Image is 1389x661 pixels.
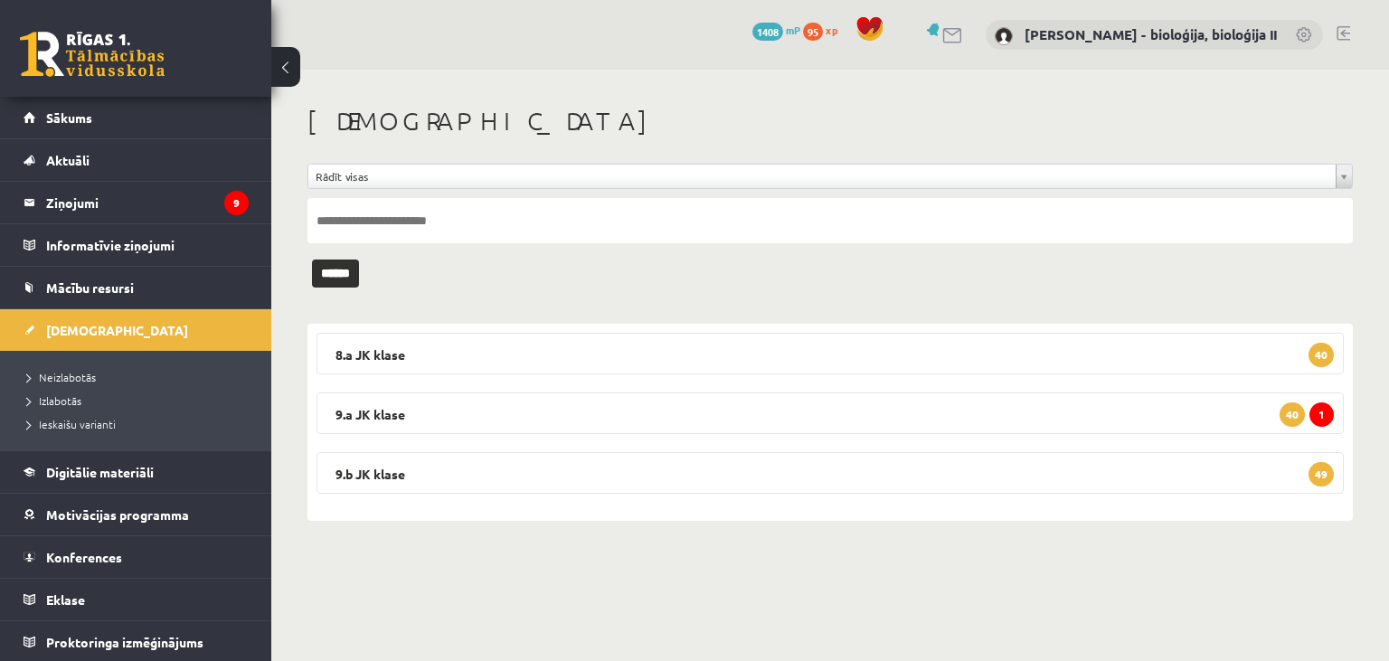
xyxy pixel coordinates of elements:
[46,506,189,523] span: Motivācijas programma
[24,309,249,351] a: [DEMOGRAPHIC_DATA]
[46,182,249,223] legend: Ziņojumi
[46,279,134,296] span: Mācību resursi
[46,591,85,608] span: Eklase
[27,392,253,409] a: Izlabotās
[24,579,249,620] a: Eklase
[1309,343,1334,367] span: 40
[27,417,116,431] span: Ieskaišu varianti
[24,139,249,181] a: Aktuāli
[316,165,1328,188] span: Rādīt visas
[308,165,1352,188] a: Rādīt visas
[27,369,253,385] a: Neizlabotās
[317,333,1344,374] legend: 8.a JK klase
[826,23,837,37] span: xp
[46,152,90,168] span: Aktuāli
[27,370,96,384] span: Neizlabotās
[46,464,154,480] span: Digitālie materiāli
[1025,25,1277,43] a: [PERSON_NAME] - bioloģija, bioloģija II
[24,494,249,535] a: Motivācijas programma
[24,182,249,223] a: Ziņojumi9
[46,224,249,266] legend: Informatīvie ziņojumi
[317,452,1344,494] legend: 9.b JK klase
[803,23,846,37] a: 95 xp
[24,451,249,493] a: Digitālie materiāli
[27,393,81,408] span: Izlabotās
[317,392,1344,434] legend: 9.a JK klase
[1309,462,1334,486] span: 49
[46,322,188,338] span: [DEMOGRAPHIC_DATA]
[995,27,1013,45] img: Elza Saulīte - bioloģija, bioloģija II
[752,23,783,41] span: 1408
[307,106,1353,137] h1: [DEMOGRAPHIC_DATA]
[24,97,249,138] a: Sākums
[1280,402,1305,427] span: 40
[46,634,203,650] span: Proktoringa izmēģinājums
[46,549,122,565] span: Konferences
[1309,402,1334,427] span: 1
[786,23,800,37] span: mP
[803,23,823,41] span: 95
[20,32,165,77] a: Rīgas 1. Tālmācības vidusskola
[24,536,249,578] a: Konferences
[24,267,249,308] a: Mācību resursi
[224,191,249,215] i: 9
[752,23,800,37] a: 1408 mP
[24,224,249,266] a: Informatīvie ziņojumi
[46,109,92,126] span: Sākums
[27,416,253,432] a: Ieskaišu varianti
